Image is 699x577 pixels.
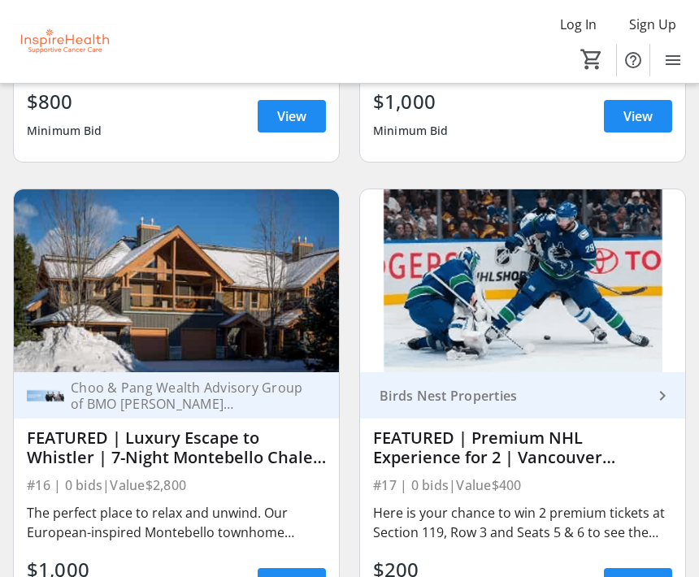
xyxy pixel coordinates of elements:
[373,87,449,116] div: $1,000
[373,116,449,145] div: Minimum Bid
[373,428,672,467] div: FEATURED | Premium NHL Experience for 2 | Vancouver Canucks vs. Columbus Blue Jackets
[64,380,306,412] div: Choo & Pang Wealth Advisory Group of BMO [PERSON_NAME] [PERSON_NAME]
[577,45,606,74] button: Cart
[14,189,339,372] img: FEATURED | Luxury Escape to Whistler | 7-Night Montebello Chalet Stay (Nov 14–20, 2025)
[373,388,653,404] div: Birds Nest Properties
[27,116,102,145] div: Minimum Bid
[629,15,676,34] span: Sign Up
[258,100,326,132] a: View
[657,44,689,76] button: Menu
[360,189,685,372] img: FEATURED | Premium NHL Experience for 2 | Vancouver Canucks vs. Columbus Blue Jackets
[373,474,672,497] div: #17 | 0 bids | Value $400
[360,372,685,419] a: Birds Nest Properties
[623,106,653,126] span: View
[27,377,64,414] img: Choo & Pang Wealth Advisory Group of BMO Nesbitt Burns
[277,106,306,126] span: View
[617,44,649,76] button: Help
[653,386,672,406] mat-icon: keyboard_arrow_right
[616,11,689,37] button: Sign Up
[547,11,610,37] button: Log In
[604,100,672,132] a: View
[373,503,672,542] div: Here is your chance to win 2 premium tickets at Section 119, Row 3 and Seats 5 & 6 to see the Van...
[560,15,597,34] span: Log In
[10,11,118,72] img: InspireHealth Supportive Cancer Care's Logo
[27,87,102,116] div: $800
[27,474,326,497] div: #16 | 0 bids | Value $2,800
[27,428,326,467] div: FEATURED | Luxury Escape to Whistler | 7-Night Montebello Chalet Stay ([DATE]–[DATE])
[27,503,326,542] div: The perfect place to relax and unwind. Our European-inspired Montebello townhome comes with 3 bed...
